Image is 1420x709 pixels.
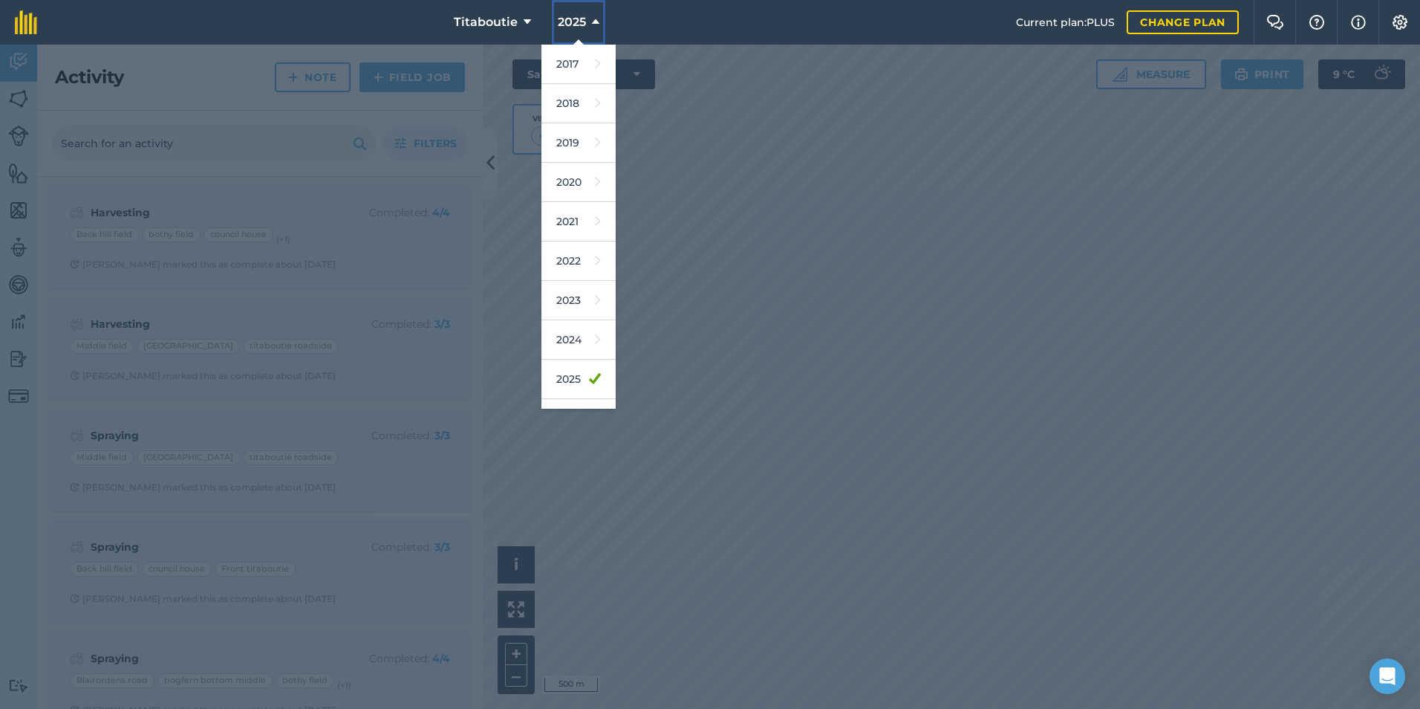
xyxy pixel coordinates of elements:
img: Two speech bubbles overlapping with the left bubble in the forefront [1266,15,1284,30]
a: 2019 [541,123,616,163]
a: Change plan [1127,10,1239,34]
a: 2021 [541,202,616,242]
span: Current plan : PLUS [1016,14,1115,30]
a: 2023 [541,281,616,320]
a: 2025 [541,360,616,399]
a: 2024 [541,320,616,360]
a: 2017 [541,45,616,84]
img: fieldmargin Logo [15,10,37,34]
a: 2026 [541,399,616,438]
span: 2025 [558,13,586,31]
a: 2022 [541,242,616,281]
img: svg+xml;base64,PHN2ZyB4bWxucz0iaHR0cDovL3d3dy53My5vcmcvMjAwMC9zdmciIHdpZHRoPSIxNyIgaGVpZ2h0PSIxNy... [1351,13,1366,31]
img: A cog icon [1391,15,1409,30]
a: 2020 [541,163,616,202]
a: 2018 [541,84,616,123]
img: A question mark icon [1308,15,1326,30]
span: Titaboutie [454,13,518,31]
div: Open Intercom Messenger [1369,658,1405,694]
